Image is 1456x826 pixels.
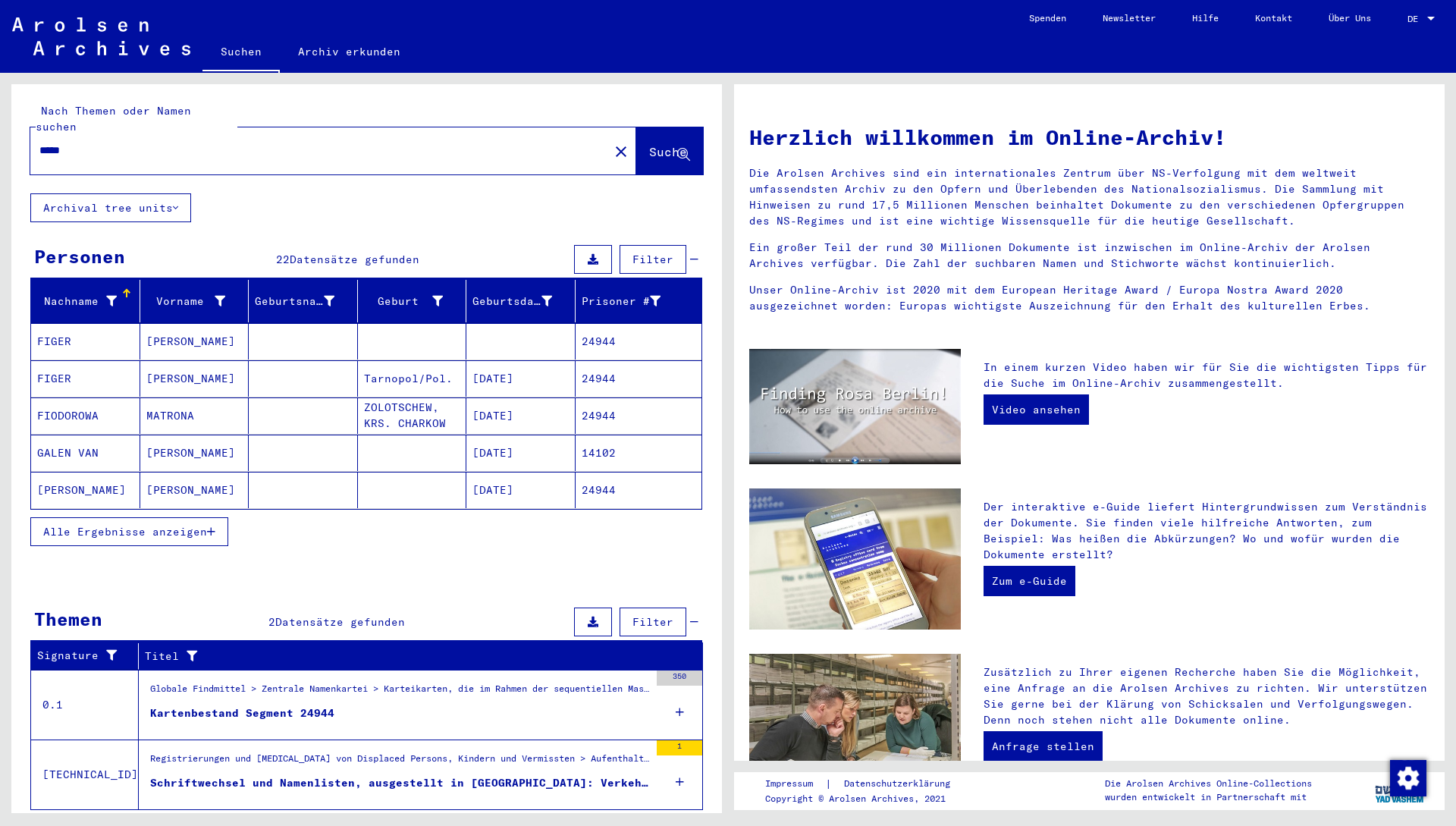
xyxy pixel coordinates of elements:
[37,648,119,664] div: Signature
[620,608,686,636] button: Filter
[255,289,357,313] div: Geburtsname
[30,517,228,546] button: Alle Ergebnisse anzeigen
[765,776,968,792] div: |
[606,136,636,166] button: Clear
[31,280,140,322] mat-header-cell: Nachname
[1390,760,1426,796] img: Zustimmung ändern
[984,360,1429,391] p: In einem kurzen Video haben wir für Sie die wichtigsten Tipps für die Suche im Online-Archiv zusa...
[576,435,702,471] mat-cell: 14102
[984,731,1103,762] a: Anfrage stellen
[280,33,419,70] a: Archiv erkunden
[1105,777,1312,790] p: Die Arolsen Archives Online-Collections
[984,394,1089,425] a: Video ansehen
[472,294,552,309] div: Geburtsdatum
[275,615,405,629] span: Datensätze gefunden
[37,644,138,668] div: Signature
[576,280,702,322] mat-header-cell: Prisoner #
[31,670,139,740] td: 0.1
[612,143,630,161] mat-icon: close
[140,360,249,397] mat-cell: [PERSON_NAME]
[576,323,702,360] mat-cell: 24944
[150,752,649,773] div: Registrierungen und [MEDICAL_DATA] von Displaced Persons, Kindern und Vermissten > Aufenthalts- u...
[636,127,703,174] button: Suche
[1407,14,1424,24] span: DE
[358,360,467,397] mat-cell: Tarnopol/Pol.
[984,566,1075,596] a: Zum e-Guide
[984,664,1429,728] p: Zusätzlich zu Ihrer eigenen Recherche haben Sie die Möglichkeit, eine Anfrage an die Arolsen Arch...
[749,282,1429,314] p: Unser Online-Archiv ist 2020 mit dem European Heritage Award / Europa Nostra Award 2020 ausgezeic...
[749,654,961,795] img: inquiries.jpg
[466,360,576,397] mat-cell: [DATE]
[649,144,687,159] span: Suche
[140,435,249,471] mat-cell: [PERSON_NAME]
[145,644,684,668] div: Titel
[358,280,467,322] mat-header-cell: Geburt‏
[268,615,275,629] span: 2
[466,397,576,434] mat-cell: [DATE]
[145,649,665,664] div: Titel
[466,435,576,471] mat-cell: [DATE]
[34,243,125,270] div: Personen
[749,488,961,630] img: eguide.jpg
[749,240,1429,272] p: Ein großer Teil der rund 30 Millionen Dokumente ist inzwischen im Online-Archiv der Arolsen Archi...
[832,776,968,792] a: Datenschutzerklärung
[150,682,649,703] div: Globale Findmittel > Zentrale Namenkartei > Karteikarten, die im Rahmen der sequentiellen Massend...
[657,740,702,755] div: 1
[31,397,140,434] mat-cell: FIODOROWA
[34,605,102,633] div: Themen
[576,472,702,508] mat-cell: 24944
[364,294,444,309] div: Geburt‏
[364,289,466,313] div: Geburt‏
[31,472,140,508] mat-cell: [PERSON_NAME]
[1372,771,1429,809] img: yv_logo.png
[146,289,249,313] div: Vorname
[466,472,576,508] mat-cell: [DATE]
[150,775,649,791] div: Schriftwechsel und Namenlisten, ausgestellt in [GEOGRAPHIC_DATA]: Verkehrsmittel Schiff (HIGHLAND...
[984,499,1429,563] p: Der interaktive e-Guide liefert Hintergrundwissen zum Verständnis der Dokumente. Sie finden viele...
[576,360,702,397] mat-cell: 24944
[749,349,961,464] img: video.jpg
[290,253,419,266] span: Datensätze gefunden
[582,294,661,309] div: Prisoner #
[12,17,190,55] img: Arolsen_neg.svg
[358,397,467,434] mat-cell: ZOLOTSCHEW, KRS. CHARKOW
[37,294,117,309] div: Nachname
[255,294,334,309] div: Geburtsname
[37,289,140,313] div: Nachname
[472,289,575,313] div: Geburtsdatum
[31,435,140,471] mat-cell: GALEN VAN
[31,740,139,809] td: [TECHNICAL_ID]
[620,245,686,274] button: Filter
[146,294,226,309] div: Vorname
[30,193,191,222] button: Archival tree units
[657,671,702,686] div: 350
[249,280,358,322] mat-header-cell: Geburtsname
[765,792,968,806] p: Copyright © Arolsen Archives, 2021
[749,121,1429,153] h1: Herzlich willkommen im Online-Archiv!
[140,472,249,508] mat-cell: [PERSON_NAME]
[202,33,280,73] a: Suchen
[140,280,249,322] mat-header-cell: Vorname
[576,397,702,434] mat-cell: 24944
[749,165,1429,229] p: Die Arolsen Archives sind ein internationales Zentrum über NS-Verfolgung mit dem weltweit umfasse...
[140,323,249,360] mat-cell: [PERSON_NAME]
[140,397,249,434] mat-cell: MATRONA
[31,360,140,397] mat-cell: FIGER
[31,323,140,360] mat-cell: FIGER
[765,776,825,792] a: Impressum
[1105,790,1312,804] p: wurden entwickelt in Partnerschaft mit
[466,280,576,322] mat-header-cell: Geburtsdatum
[36,104,191,133] mat-label: Nach Themen oder Namen suchen
[43,525,207,539] span: Alle Ergebnisse anzeigen
[276,253,290,266] span: 22
[150,705,334,721] div: Kartenbestand Segment 24944
[632,253,673,266] span: Filter
[582,289,684,313] div: Prisoner #
[632,615,673,629] span: Filter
